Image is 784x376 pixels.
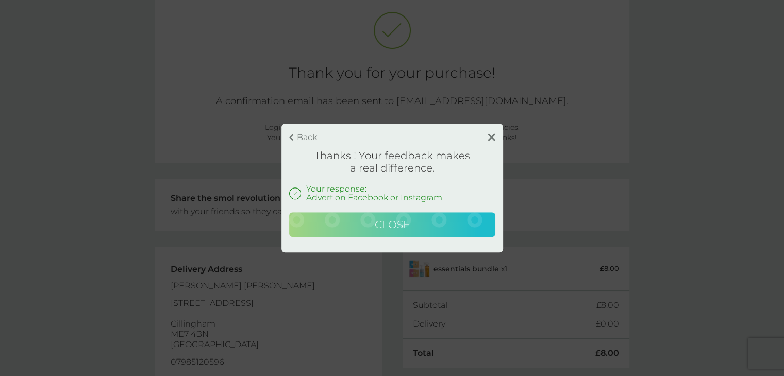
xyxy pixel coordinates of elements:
[488,133,495,141] img: close
[289,149,495,174] h1: Thanks ! Your feedback makes a real difference.
[375,218,410,231] span: Close
[289,134,293,141] img: back
[306,184,442,193] p: Your response:
[297,133,318,142] p: Back
[289,212,495,237] button: Close
[306,193,442,202] p: Advert on Facebook or Instagram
